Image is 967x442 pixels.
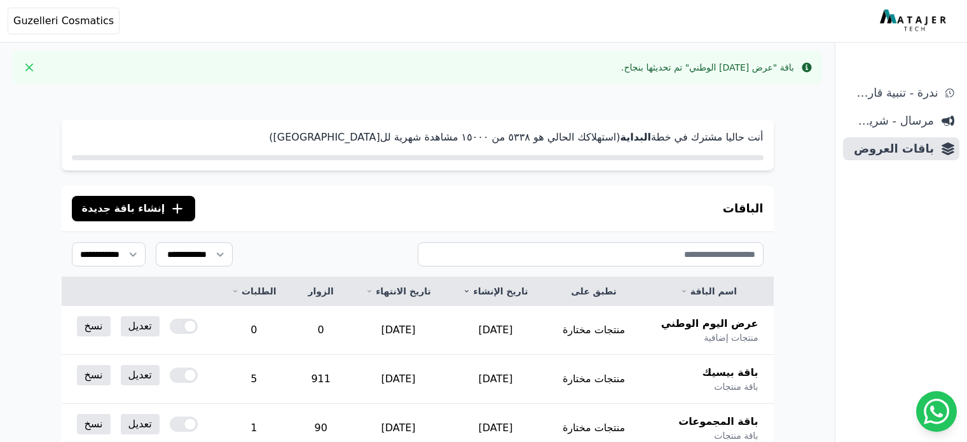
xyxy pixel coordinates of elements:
td: 5 [216,355,292,404]
button: Close [19,57,39,78]
td: 0 [216,306,292,355]
th: الزوار [292,277,350,306]
h3: الباقات [723,200,764,218]
div: باقة "عرض [DATE] الوطني" تم تحديثها بنجاح. [621,61,794,74]
button: Guzelleri Cosmatics [8,8,120,34]
td: [DATE] [350,306,447,355]
span: باقة منتجات [714,380,758,393]
span: باقات العروض [848,140,934,158]
a: تاريخ الإنشاء [462,285,529,298]
span: مرسال - شريط دعاية [848,112,934,130]
p: أنت حاليا مشترك في خطة (استهلاكك الحالي هو ٥۳۳٨ من ١٥۰۰۰ مشاهدة شهرية لل[GEOGRAPHIC_DATA]) [72,130,764,145]
span: ندرة - تنبية قارب علي النفاذ [848,84,938,102]
span: منتجات إضافية [704,331,758,344]
span: باقة منتجات [714,429,758,442]
td: 911 [292,355,350,404]
span: Guzelleri Cosmatics [13,13,114,29]
th: تطبق على [544,277,644,306]
span: عرض اليوم الوطني [661,316,758,331]
span: إنشاء باقة جديدة [82,201,165,216]
a: نسخ [77,414,111,434]
a: تعديل [121,316,160,336]
a: الطلبات [231,285,277,298]
td: منتجات مختارة [544,306,644,355]
a: اسم الباقة [659,285,758,298]
img: MatajerTech Logo [880,10,949,32]
td: [DATE] [447,306,544,355]
a: تعديل [121,414,160,434]
span: باقة المجموعات [678,414,758,429]
td: [DATE] [350,355,447,404]
strong: البداية [620,131,650,143]
a: تعديل [121,365,160,385]
td: 0 [292,306,350,355]
button: إنشاء باقة جديدة [72,196,196,221]
a: تاريخ الانتهاء [365,285,432,298]
a: نسخ [77,316,111,336]
td: [DATE] [447,355,544,404]
span: باقة بيسيك [702,365,758,380]
td: منتجات مختارة [544,355,644,404]
a: نسخ [77,365,111,385]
